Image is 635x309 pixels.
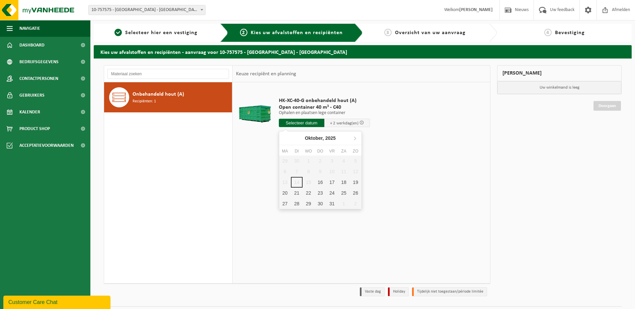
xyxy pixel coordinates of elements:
div: do [314,148,326,154]
div: 17 [326,177,338,188]
div: za [338,148,349,154]
div: 19 [350,177,362,188]
iframe: chat widget [3,294,112,309]
span: 2 [240,29,247,36]
div: 2 [350,198,362,209]
span: Navigatie [19,20,40,37]
input: Selecteer datum [279,119,324,127]
div: zo [350,148,362,154]
div: 30 [314,198,326,209]
p: Uw winkelmand is leeg [497,81,621,94]
div: 31 [326,198,338,209]
div: 22 [303,188,314,198]
li: Vaste dag [360,287,385,296]
span: Dashboard [19,37,45,54]
strong: [PERSON_NAME] [459,7,493,12]
div: 25 [338,188,349,198]
p: Ophalen en plaatsen lege container [279,111,370,115]
li: Holiday [388,287,409,296]
div: 16 [314,177,326,188]
div: 20 [279,188,291,198]
div: wo [303,148,314,154]
span: Bevestiging [555,30,585,35]
span: Recipiënten: 1 [133,98,156,105]
span: Acceptatievoorwaarden [19,137,74,154]
div: 23 [314,188,326,198]
span: Onbehandeld hout (A) [133,90,184,98]
span: Bedrijfsgegevens [19,54,59,70]
span: Kalender [19,104,40,120]
span: HK-XC-40-G onbehandeld hout (A) [279,97,370,104]
span: 3 [384,29,392,36]
span: Contactpersonen [19,70,58,87]
span: Open container 40 m³ - C40 [279,104,370,111]
div: 29 [303,198,314,209]
i: 2025 [325,136,336,140]
input: Materiaal zoeken [107,69,229,79]
span: 4 [544,29,552,36]
button: Onbehandeld hout (A) Recipiënten: 1 [104,82,232,112]
div: 24 [326,188,338,198]
span: 10-757575 - ANTWERP CONTAINER TERMINAL NV - ANTWERPEN [89,5,205,15]
div: 21 [291,188,303,198]
div: Oktober, [302,133,338,143]
div: vr [326,148,338,154]
a: 1Selecteer hier een vestiging [97,29,215,37]
div: Keuze recipiënt en planning [233,66,300,82]
span: Selecteer hier een vestiging [125,30,197,35]
div: di [291,148,303,154]
div: 28 [291,198,303,209]
li: Tijdelijk niet toegestaan/période limitée [412,287,487,296]
div: 27 [279,198,291,209]
span: 1 [114,29,122,36]
div: 18 [338,177,349,188]
div: [PERSON_NAME] [497,65,622,81]
span: Kies uw afvalstoffen en recipiënten [251,30,343,35]
div: ma [279,148,291,154]
span: Overzicht van uw aanvraag [395,30,466,35]
span: 10-757575 - ANTWERP CONTAINER TERMINAL NV - ANTWERPEN [88,5,206,15]
span: + 2 werkdag(en) [330,121,359,125]
span: Product Shop [19,120,50,137]
div: 26 [350,188,362,198]
h2: Kies uw afvalstoffen en recipiënten - aanvraag voor 10-757575 - [GEOGRAPHIC_DATA] - [GEOGRAPHIC_D... [94,45,632,58]
a: Doorgaan [593,101,621,111]
span: Gebruikers [19,87,45,104]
